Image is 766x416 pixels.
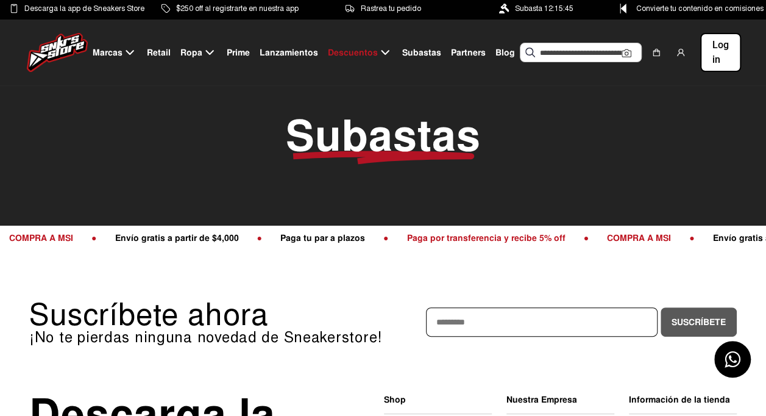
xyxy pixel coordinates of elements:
span: Blog [495,46,515,59]
img: shopping [651,48,661,57]
span: Prime [227,46,250,59]
span: Retail [147,46,171,59]
li: Nuestra Empresa [506,393,614,406]
li: Shop [384,393,492,406]
span: Paga por transferencia y recibe 5% off [397,232,573,243]
span: ● [679,232,702,243]
span: ● [573,232,597,243]
span: Marcas [93,46,122,59]
span: Rastrea tu pedido [360,2,420,15]
span: Ropa [180,46,202,59]
span: Envío gratis a partir de $4,000 [105,232,247,243]
img: logo [27,33,88,72]
span: Descarga la app de Sneakers Store [24,2,144,15]
span: Subastas [402,46,441,59]
span: Subastas [286,109,481,163]
span: Lanzamientos [260,46,318,59]
img: user [676,48,686,57]
span: Subasta 12:15:45 [514,2,573,15]
p: Suscríbete ahora [29,299,383,330]
p: ¡No te pierdas ninguna novedad de Sneakerstore! [29,330,383,345]
img: Buscar [525,48,535,57]
span: $250 off al registrarte en nuestra app [176,2,299,15]
span: Convierte tu contenido en comisiones [636,2,764,15]
li: Información de la tienda [629,393,737,406]
img: Cámara [622,48,631,58]
span: Descuentos [328,46,378,59]
img: Control Point Icon [615,4,631,13]
span: Log in [712,38,729,67]
span: ● [373,232,396,243]
span: COMPRA A MSI [597,232,679,243]
span: ● [247,232,270,243]
span: Partners [451,46,486,59]
button: Suscríbete [661,307,737,337]
span: Paga tu par a plazos [270,232,373,243]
